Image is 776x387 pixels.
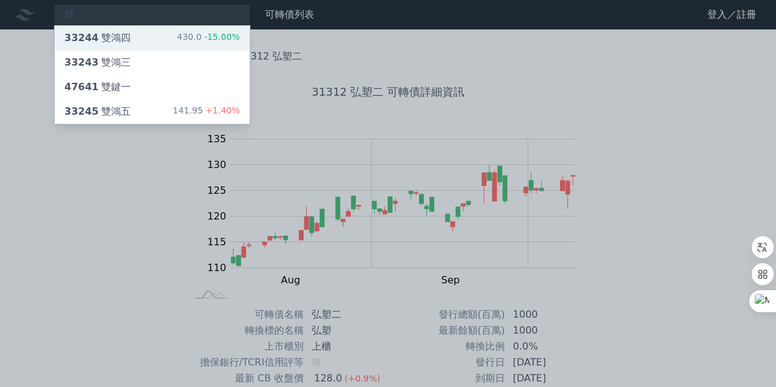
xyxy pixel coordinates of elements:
span: -15.00% [202,32,240,42]
div: 141.95 [173,104,240,119]
span: +1.40% [203,105,240,115]
div: 雙鴻三 [64,55,131,70]
div: 430.0 [177,31,240,45]
span: 33243 [64,56,99,68]
span: 47641 [64,81,99,93]
span: 33244 [64,32,99,44]
div: 雙鍵一 [64,80,131,94]
a: 33243雙鴻三 [55,50,250,75]
div: 雙鴻五 [64,104,131,119]
a: 47641雙鍵一 [55,75,250,99]
div: 雙鴻四 [64,31,131,45]
a: 33244雙鴻四 430.0-15.00% [55,26,250,50]
span: 33245 [64,105,99,117]
a: 33245雙鴻五 141.95+1.40% [55,99,250,124]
